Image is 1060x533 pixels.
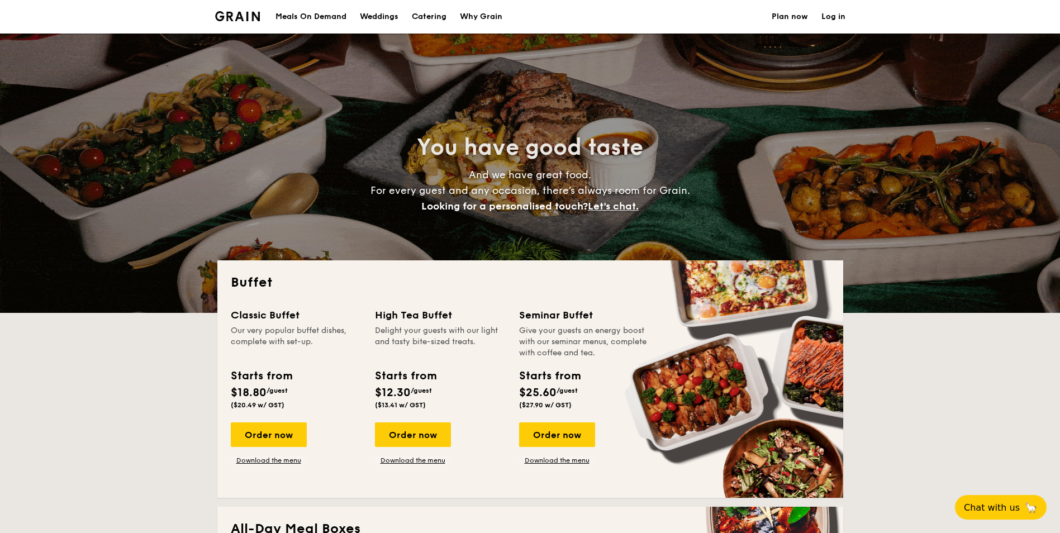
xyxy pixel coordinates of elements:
[964,502,1020,513] span: Chat with us
[557,387,578,394] span: /guest
[231,325,362,359] div: Our very popular buffet dishes, complete with set-up.
[588,200,639,212] span: Let's chat.
[231,456,307,465] a: Download the menu
[231,386,267,399] span: $18.80
[519,456,595,465] a: Download the menu
[375,456,451,465] a: Download the menu
[519,386,557,399] span: $25.60
[519,325,650,359] div: Give your guests an energy boost with our seminar menus, complete with coffee and tea.
[370,169,690,212] span: And we have great food. For every guest and any occasion, there’s always room for Grain.
[231,422,307,447] div: Order now
[375,386,411,399] span: $12.30
[231,307,362,323] div: Classic Buffet
[421,200,588,212] span: Looking for a personalised touch?
[955,495,1047,520] button: Chat with us🦙
[375,368,436,384] div: Starts from
[375,307,506,323] div: High Tea Buffet
[215,11,260,21] a: Logotype
[519,307,650,323] div: Seminar Buffet
[375,325,506,359] div: Delight your guests with our light and tasty bite-sized treats.
[375,401,426,409] span: ($13.41 w/ GST)
[417,134,643,161] span: You have good taste
[231,401,284,409] span: ($20.49 w/ GST)
[231,274,830,292] h2: Buffet
[519,368,580,384] div: Starts from
[375,422,451,447] div: Order now
[519,422,595,447] div: Order now
[267,387,288,394] span: /guest
[1024,501,1038,514] span: 🦙
[231,368,292,384] div: Starts from
[411,387,432,394] span: /guest
[519,401,572,409] span: ($27.90 w/ GST)
[215,11,260,21] img: Grain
